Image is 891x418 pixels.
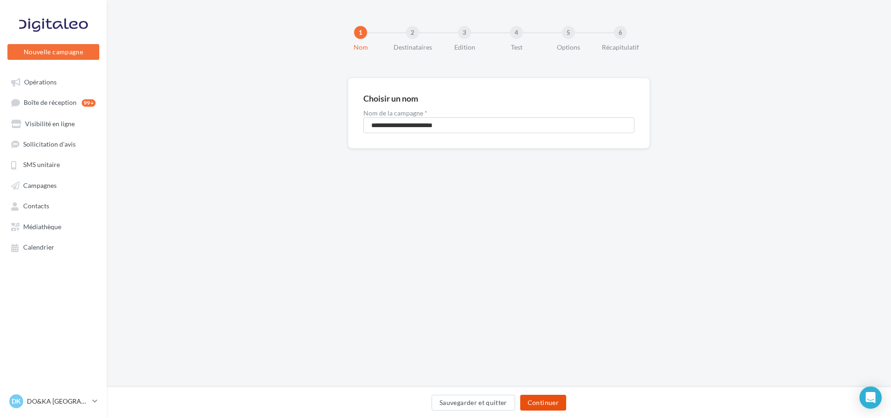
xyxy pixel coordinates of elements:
[12,397,21,406] span: DK
[25,120,75,128] span: Visibilité en ligne
[383,43,442,52] div: Destinataires
[24,99,77,107] span: Boîte de réception
[539,43,598,52] div: Options
[614,26,627,39] div: 6
[859,386,882,409] div: Open Intercom Messenger
[6,238,101,255] a: Calendrier
[6,73,101,90] a: Opérations
[6,177,101,193] a: Campagnes
[591,43,650,52] div: Récapitulatif
[23,244,54,251] span: Calendrier
[331,43,390,52] div: Nom
[520,395,566,411] button: Continuer
[6,197,101,214] a: Contacts
[6,156,101,173] a: SMS unitaire
[7,44,99,60] button: Nouvelle campagne
[432,395,515,411] button: Sauvegarder et quitter
[562,26,575,39] div: 5
[363,110,634,116] label: Nom de la campagne *
[487,43,546,52] div: Test
[435,43,494,52] div: Edition
[23,223,61,231] span: Médiathèque
[27,397,89,406] p: DO&KA [GEOGRAPHIC_DATA]
[24,78,57,86] span: Opérations
[7,392,99,410] a: DK DO&KA [GEOGRAPHIC_DATA]
[23,181,57,189] span: Campagnes
[354,26,367,39] div: 1
[23,161,60,169] span: SMS unitaire
[23,140,76,148] span: Sollicitation d'avis
[82,99,96,107] div: 99+
[458,26,471,39] div: 3
[6,94,101,111] a: Boîte de réception99+
[363,94,418,103] div: Choisir un nom
[510,26,523,39] div: 4
[6,218,101,235] a: Médiathèque
[406,26,419,39] div: 2
[23,202,49,210] span: Contacts
[6,115,101,132] a: Visibilité en ligne
[6,135,101,152] a: Sollicitation d'avis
